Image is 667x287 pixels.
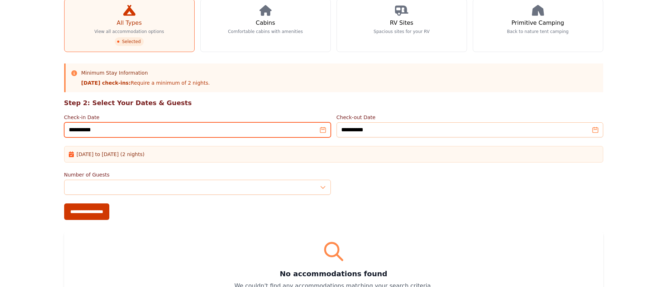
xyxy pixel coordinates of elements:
p: Back to nature tent camping [507,29,569,34]
h3: Primitive Camping [511,19,564,27]
span: Selected [115,37,143,46]
p: Require a minimum of 2 nights. [81,79,210,86]
h3: All Types [116,19,142,27]
p: Spacious sites for your RV [373,29,429,34]
p: View all accommodation options [94,29,164,34]
span: [DATE] to [DATE] (2 nights) [77,151,145,158]
label: Number of Guests [64,171,331,178]
h3: No accommodations found [73,269,595,279]
h3: Minimum Stay Information [81,69,210,76]
label: Check-out Date [337,114,603,121]
h3: Cabins [256,19,275,27]
label: Check-in Date [64,114,331,121]
h3: RV Sites [390,19,413,27]
p: Comfortable cabins with amenities [228,29,303,34]
h2: Step 2: Select Your Dates & Guests [64,98,603,108]
strong: [DATE] check-ins: [81,80,131,86]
